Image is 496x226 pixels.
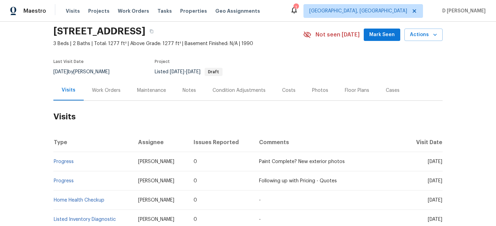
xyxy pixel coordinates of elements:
span: Not seen [DATE] [316,31,360,38]
span: [DATE] [428,198,442,203]
div: Notes [183,87,196,94]
span: 0 [194,179,197,183]
span: D [PERSON_NAME] [440,8,486,14]
div: Floor Plans [345,87,369,94]
span: Visits [66,8,80,14]
a: Listed Inventory Diagnostic [54,217,116,222]
span: Geo Assignments [215,8,260,14]
span: 3 Beds | 2 Baths | Total: 1277 ft² | Above Grade: 1277 ft² | Basement Finished: N/A | 1990 [53,40,303,47]
span: [GEOGRAPHIC_DATA], [GEOGRAPHIC_DATA] [309,8,407,14]
span: [PERSON_NAME] [138,179,174,183]
div: Maintenance [137,87,166,94]
div: Visits [62,87,75,94]
a: Home Health Checkup [54,198,104,203]
th: Issues Reported [188,133,254,152]
span: - [259,198,261,203]
span: Paint Complete? New exterior photos [259,159,345,164]
span: Projects [88,8,110,14]
h2: [STREET_ADDRESS] [53,28,145,35]
a: Progress [54,159,74,164]
span: [DATE] [170,69,184,74]
th: Type [53,133,133,152]
th: Comments [254,133,405,152]
span: 0 [194,217,197,222]
span: Following up with Pricing - Quotes [259,179,337,183]
button: Mark Seen [364,29,400,41]
span: 0 [194,198,197,203]
span: 0 [194,159,197,164]
th: Assignee [133,133,188,152]
span: Draft [205,70,222,74]
span: [DATE] [428,217,442,222]
div: Photos [312,87,328,94]
span: Actions [410,31,437,39]
span: [PERSON_NAME] [138,198,174,203]
span: [DATE] [428,159,442,164]
a: Progress [54,179,74,183]
div: 1 [293,4,298,11]
div: by [PERSON_NAME] [53,68,118,76]
span: - [259,217,261,222]
span: Listed [155,69,223,74]
div: Costs [282,87,296,94]
span: Mark Seen [369,31,395,39]
span: [PERSON_NAME] [138,217,174,222]
span: [DATE] [428,179,442,183]
h2: Visits [53,101,443,133]
span: [DATE] [53,69,68,74]
button: Actions [404,29,443,41]
div: Condition Adjustments [213,87,266,94]
span: Tasks [157,9,172,13]
th: Visit Date [405,133,443,152]
span: - [170,69,200,74]
span: Work Orders [118,8,149,14]
div: Work Orders [92,87,121,94]
span: Maestro [23,8,46,14]
span: Last Visit Date [53,60,84,64]
span: [PERSON_NAME] [138,159,174,164]
span: Properties [180,8,207,14]
div: Cases [386,87,400,94]
button: Copy Address [145,25,158,37]
span: [DATE] [186,69,200,74]
span: Project [155,60,170,64]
